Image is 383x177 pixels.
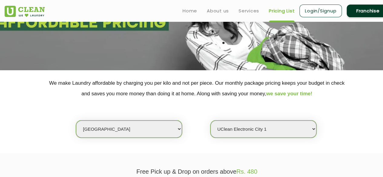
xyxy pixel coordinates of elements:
span: we save your time! [266,91,312,97]
a: About us [207,7,229,15]
a: Services [239,7,259,15]
span: Rs. 480 [236,168,257,175]
a: Pricing List [269,7,295,15]
a: Login/Signup [299,5,342,17]
img: UClean Laundry and Dry Cleaning [5,6,45,17]
a: Home [183,7,197,15]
